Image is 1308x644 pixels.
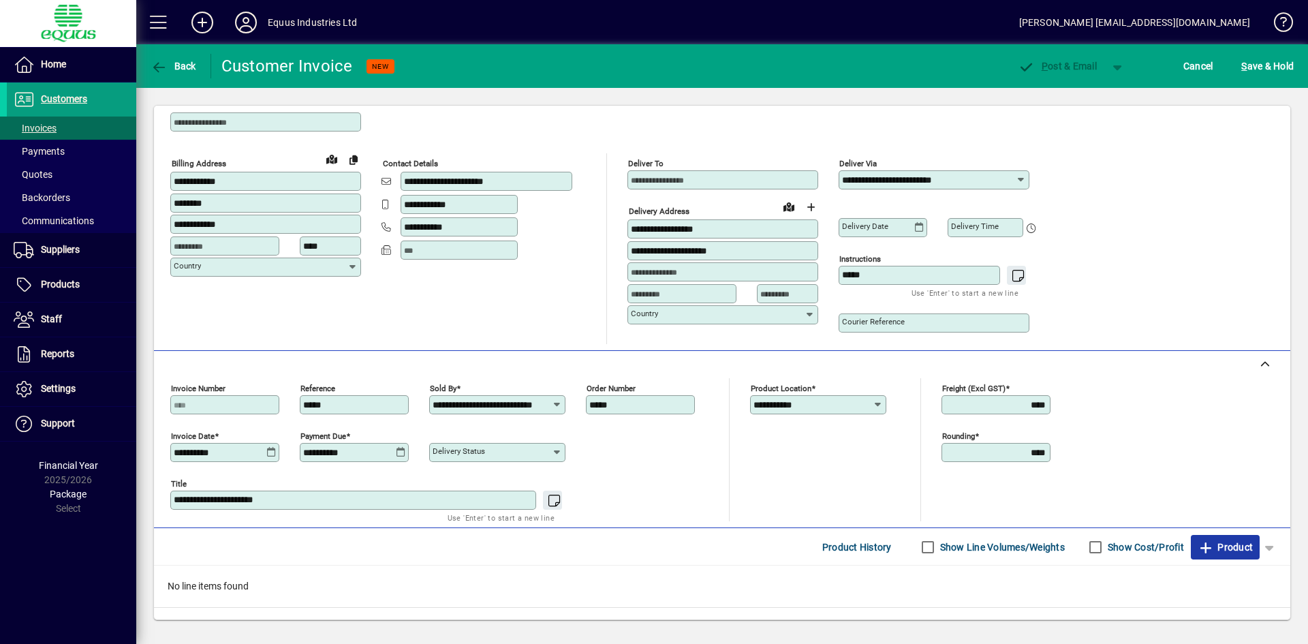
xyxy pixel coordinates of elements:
mat-label: Freight (excl GST) [942,384,1006,393]
span: Customers [41,93,87,104]
button: Save & Hold [1238,54,1297,78]
button: Add [181,10,224,35]
div: [PERSON_NAME] [EMAIL_ADDRESS][DOMAIN_NAME] [1019,12,1250,33]
a: Communications [7,209,136,232]
a: Staff [7,303,136,337]
button: Cancel [1180,54,1217,78]
app-page-header-button: Back [136,54,211,78]
a: View on map [321,148,343,170]
mat-label: Invoice number [171,384,225,393]
button: Product [1191,535,1260,559]
a: Home [7,48,136,82]
span: Support [41,418,75,429]
span: NEW [372,62,389,71]
span: Staff [41,313,62,324]
label: Show Line Volumes/Weights [937,540,1065,554]
mat-label: Order number [587,384,636,393]
span: Settings [41,383,76,394]
span: ost & Email [1018,61,1097,72]
mat-label: Country [174,261,201,271]
mat-label: Courier Reference [842,317,905,326]
span: P [1042,61,1048,72]
a: Invoices [7,117,136,140]
button: Product History [817,535,897,559]
a: View on map [778,196,800,217]
span: Invoices [14,123,57,134]
span: Package [50,489,87,500]
a: Products [7,268,136,302]
a: Settings [7,372,136,406]
span: Back [151,61,196,72]
a: Quotes [7,163,136,186]
a: Backorders [7,186,136,209]
span: Cancel [1183,55,1213,77]
mat-label: Country [631,309,658,318]
span: Financial Year [39,460,98,471]
span: Product History [822,536,892,558]
span: Product [1198,536,1253,558]
span: Suppliers [41,244,80,255]
mat-hint: Use 'Enter' to start a new line [448,510,555,525]
mat-label: Invoice date [171,431,215,441]
div: Customer Invoice [221,55,353,77]
mat-label: Rounding [942,431,975,441]
span: Payments [14,146,65,157]
a: Support [7,407,136,441]
div: Equus Industries Ltd [268,12,358,33]
button: Copy to Delivery address [343,149,364,170]
button: Choose address [800,196,822,218]
mat-label: Title [171,479,187,489]
mat-label: Sold by [430,384,456,393]
mat-label: Instructions [839,254,881,264]
button: Post & Email [1011,54,1104,78]
mat-label: Product location [751,384,811,393]
mat-hint: Use 'Enter' to start a new line [912,285,1018,301]
mat-label: Delivery date [842,221,888,231]
span: Communications [14,215,94,226]
button: Back [147,54,200,78]
mat-label: Delivery time [951,221,999,231]
button: Profile [224,10,268,35]
a: Suppliers [7,233,136,267]
span: Products [41,279,80,290]
span: S [1241,61,1247,72]
span: Backorders [14,192,70,203]
mat-label: Payment due [300,431,346,441]
label: Show Cost/Profit [1105,540,1184,554]
mat-label: Deliver To [628,159,664,168]
a: Reports [7,337,136,371]
a: Payments [7,140,136,163]
span: Reports [41,348,74,359]
div: No line items found [154,566,1290,607]
span: Quotes [14,169,52,180]
mat-label: Deliver via [839,159,877,168]
span: ave & Hold [1241,55,1294,77]
span: Home [41,59,66,70]
a: Knowledge Base [1264,3,1291,47]
mat-label: Reference [300,384,335,393]
mat-label: Delivery status [433,446,485,456]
